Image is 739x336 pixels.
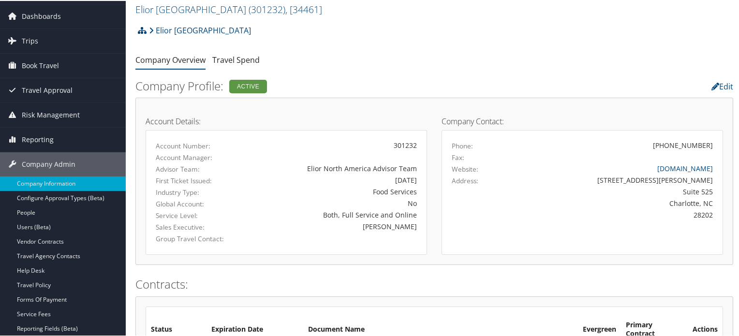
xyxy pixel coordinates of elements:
[442,117,723,124] h4: Company Contact:
[229,79,267,92] div: Active
[156,187,233,196] label: Industry Type:
[22,102,80,126] span: Risk Management
[156,152,233,161] label: Account Manager:
[452,152,464,161] label: Fax:
[149,20,251,39] a: Elior [GEOGRAPHIC_DATA]
[711,80,733,91] a: Edit
[248,209,417,219] div: Both, Full Service and Online
[22,77,73,102] span: Travel Approval
[521,174,713,184] div: [STREET_ADDRESS][PERSON_NAME]
[285,2,322,15] span: , [ 34461 ]
[248,220,417,231] div: [PERSON_NAME]
[156,140,233,150] label: Account Number:
[452,140,473,150] label: Phone:
[248,162,417,173] div: Elior North America Advisor Team
[452,163,478,173] label: Website:
[452,175,478,185] label: Address:
[156,221,233,231] label: Sales Executive:
[135,275,733,292] h2: Contracts:
[146,117,427,124] h4: Account Details:
[521,209,713,219] div: 28202
[22,151,75,175] span: Company Admin
[156,198,233,208] label: Global Account:
[156,210,233,219] label: Service Level:
[22,53,59,77] span: Book Travel
[653,139,713,149] div: [PHONE_NUMBER]
[22,28,38,52] span: Trips
[657,163,713,172] a: [DOMAIN_NAME]
[156,163,233,173] label: Advisor Team:
[22,127,54,151] span: Reporting
[249,2,285,15] span: ( 301232 )
[521,186,713,196] div: Suite 525
[135,77,529,93] h2: Company Profile:
[248,174,417,184] div: [DATE]
[135,2,322,15] a: Elior [GEOGRAPHIC_DATA]
[248,186,417,196] div: Food Services
[248,139,417,149] div: 301232
[135,54,206,64] a: Company Overview
[248,197,417,207] div: No
[212,54,260,64] a: Travel Spend
[156,233,233,243] label: Group Travel Contact:
[521,197,713,207] div: Charlotte, NC
[156,175,233,185] label: First Ticket Issued:
[22,3,61,28] span: Dashboards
